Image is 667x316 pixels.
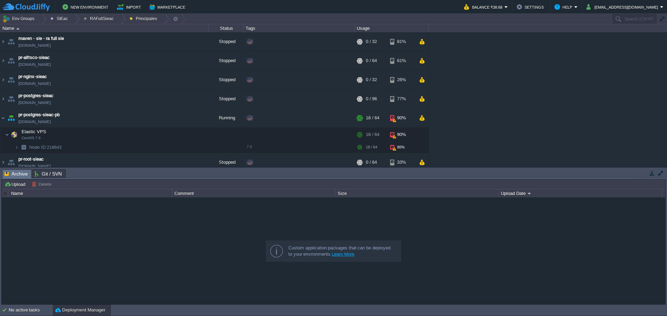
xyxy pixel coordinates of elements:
[18,80,51,87] span: [DOMAIN_NAME]
[390,89,413,108] div: 77%
[18,118,51,125] span: [DOMAIN_NAME]
[336,189,499,197] div: Size
[390,142,413,153] div: 90%
[18,54,50,61] a: pr-alfrsco-sieac
[16,28,19,29] img: AMDAwAAAACH5BAEAAAAALAAAAAABAAEAAAICRAEAOw==
[21,129,47,134] a: Elastic VPSCentOS 7.9
[366,128,379,142] div: 18 / 64
[50,14,70,24] button: SIEac
[18,73,47,80] a: pr-nginx-sieac
[244,24,354,32] div: Tags
[18,163,51,170] a: [DOMAIN_NAME]
[390,153,413,172] div: 33%
[366,70,377,89] div: 0 / 32
[332,251,354,257] a: Learn More
[390,32,413,51] div: 81%
[390,70,413,89] div: 26%
[6,153,16,172] img: AMDAwAAAACH5BAEAAAAALAAAAAABAAEAAAICRAEAOw==
[554,3,574,11] button: Help
[0,51,6,70] img: AMDAwAAAACH5BAEAAAAALAAAAAABAAEAAAICRAEAOw==
[366,89,377,108] div: 0 / 96
[0,89,6,108] img: AMDAwAAAACH5BAEAAAAALAAAAAABAAEAAAICRAEAOw==
[5,170,28,178] span: Archive
[130,14,159,24] button: Principales
[117,3,143,11] button: Import
[366,142,377,153] div: 18 / 64
[18,156,44,163] a: pr-root-sieac
[18,99,51,106] span: [DOMAIN_NAME]
[586,3,660,11] button: [EMAIL_ADDRESS][DOMAIN_NAME]
[28,144,63,150] a: Node ID:218643
[18,92,53,99] a: pr-postgres-sieac
[638,288,660,309] iframe: chat widget
[209,89,244,108] div: Stopped
[366,153,377,172] div: 0 / 64
[247,145,252,149] span: 7.9
[5,181,27,187] button: Upload
[63,3,110,11] button: New Environment
[6,51,16,70] img: AMDAwAAAACH5BAEAAAAALAAAAAABAAEAAAICRAEAOw==
[6,89,16,108] img: AMDAwAAAACH5BAEAAAAALAAAAAABAAEAAAICRAEAOw==
[209,70,244,89] div: Stopped
[209,109,244,127] div: Running
[29,145,47,150] span: Node ID:
[6,109,16,127] img: AMDAwAAAACH5BAEAAAAALAAAAAABAAEAAAICRAEAOw==
[2,14,37,24] button: Env Groups
[55,307,105,314] button: Deployment Manager
[28,144,63,150] span: 218643
[6,70,16,89] img: AMDAwAAAACH5BAEAAAAALAAAAAABAAEAAAICRAEAOw==
[209,51,244,70] div: Stopped
[390,109,413,127] div: 90%
[149,3,187,11] button: Marketplace
[355,24,428,32] div: Usage
[390,128,413,142] div: 90%
[517,3,546,11] button: Settings
[18,42,51,49] span: [DOMAIN_NAME]
[5,128,9,142] img: AMDAwAAAACH5BAEAAAAALAAAAAABAAEAAAICRAEAOw==
[1,24,208,32] div: Name
[18,35,64,42] a: maven - sie - ra full sie
[209,24,243,32] div: Status
[21,129,47,135] span: Elastic VPS
[366,51,377,70] div: 0 / 64
[9,305,52,316] div: No active tasks
[35,170,62,178] span: Git / SVN
[173,189,335,197] div: Comment
[366,32,377,51] div: 0 / 32
[2,3,50,11] img: CloudJiffy
[0,109,6,127] img: AMDAwAAAACH5BAEAAAAALAAAAAABAAEAAAICRAEAOw==
[288,245,395,257] div: Custom application packages that can be deployed to your environments.
[19,142,28,153] img: AMDAwAAAACH5BAEAAAAALAAAAAABAAEAAAICRAEAOw==
[390,51,413,70] div: 61%
[32,181,53,187] button: Delete
[18,61,51,68] span: [DOMAIN_NAME]
[84,14,116,24] button: RAFullSieac
[209,153,244,172] div: Stopped
[15,142,19,153] img: AMDAwAAAACH5BAEAAAAALAAAAAABAAEAAAICRAEAOw==
[9,189,172,197] div: Name
[0,70,6,89] img: AMDAwAAAACH5BAEAAAAALAAAAAABAAEAAAICRAEAOw==
[0,153,6,172] img: AMDAwAAAACH5BAEAAAAALAAAAAABAAEAAAICRAEAOw==
[499,189,662,197] div: Upload Date
[6,32,16,51] img: AMDAwAAAACH5BAEAAAAALAAAAAABAAEAAAICRAEAOw==
[0,32,6,51] img: AMDAwAAAACH5BAEAAAAALAAAAAABAAEAAAICRAEAOw==
[18,111,60,118] a: pr-postgres-sieac-pb
[464,3,504,11] button: Balance ₹38.68
[9,128,19,142] img: AMDAwAAAACH5BAEAAAAALAAAAAABAAEAAAICRAEAOw==
[366,109,379,127] div: 18 / 64
[22,136,41,140] span: CentOS 7.9
[209,32,244,51] div: Stopped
